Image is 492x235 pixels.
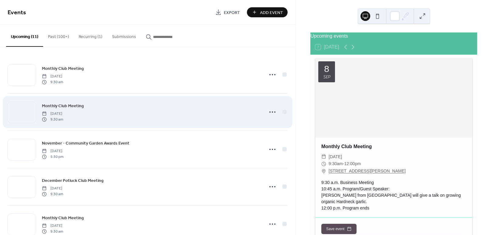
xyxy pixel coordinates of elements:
span: Export [224,9,240,16]
span: [DATE] [42,186,63,191]
button: Add Event [247,7,288,17]
div: Upcoming events [310,32,477,40]
button: Submissions [107,25,141,46]
div: Monthly Club Meeting [315,143,472,150]
a: Monthly Club Meeting [42,65,84,72]
span: [DATE] [42,74,63,79]
span: Monthly Club Meeting [42,103,84,109]
a: [STREET_ADDRESS][PERSON_NAME] [329,168,406,175]
span: 9:30 am [42,191,63,197]
button: Past (100+) [43,25,74,46]
span: [DATE] [42,223,63,229]
a: December Potluck Club Meeting [42,177,104,184]
a: Export [211,7,244,17]
span: Add Event [260,9,283,16]
span: Events [8,7,26,19]
span: Monthly Club Meeting [42,66,84,72]
span: 9:30 am [42,79,63,85]
button: Upcoming (11) [6,25,43,47]
span: December Potluck Club Meeting [42,178,104,184]
span: 9:30 am [42,229,63,234]
a: Monthly Club Meeting [42,102,84,109]
button: Recurring (1) [74,25,107,46]
a: November - Community Garden Awards Event [42,140,129,147]
span: 12:00pm [344,160,360,168]
div: 9:30 a.m. Business Meeting 10:45 a.m. Program/Guest Speaker: [PERSON_NAME] from [GEOGRAPHIC_DATA]... [315,179,472,211]
div: ​ [321,153,326,161]
div: Sep [323,75,330,79]
span: [DATE] [42,148,63,154]
div: 8 [324,64,329,73]
span: 9:30am [329,160,343,168]
span: [DATE] [329,153,342,161]
span: Monthly Club Meeting [42,215,84,221]
span: 9:30 am [42,117,63,122]
div: ​ [321,168,326,175]
button: Save event [321,224,357,234]
div: ​ [321,160,326,168]
span: - [343,160,344,168]
span: [DATE] [42,111,63,117]
span: 5:30 pm [42,154,63,159]
a: Monthly Club Meeting [42,214,84,221]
